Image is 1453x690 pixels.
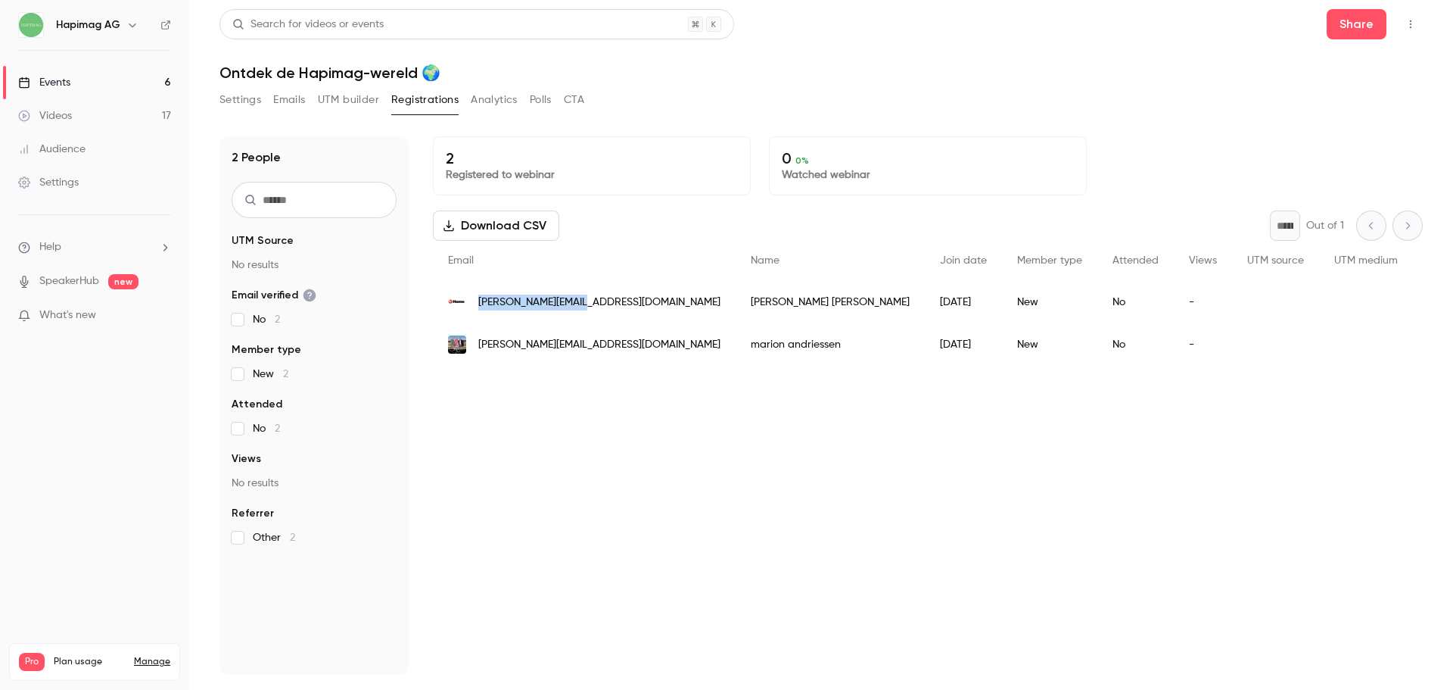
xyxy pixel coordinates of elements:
[1112,255,1159,266] span: Attended
[391,88,459,112] button: Registrations
[433,211,559,241] button: Download CSV
[232,288,316,303] span: Email verified
[283,369,288,379] span: 2
[232,506,274,521] span: Referrer
[782,167,1074,183] p: Watched webinar
[478,295,720,311] span: [PERSON_NAME][EMAIL_ADDRESS][DOMAIN_NAME]
[275,314,280,325] span: 2
[253,367,288,382] span: New
[232,258,397,273] p: No results
[134,656,170,668] a: Manage
[925,323,1002,366] div: [DATE]
[1017,255,1082,266] span: Member type
[1247,255,1304,266] span: UTM source
[18,142,86,157] div: Audience
[253,530,295,545] span: Other
[39,273,99,289] a: SpeakerHub
[232,476,397,491] p: No results
[18,239,171,255] li: help-dropdown-opener
[18,75,70,90] div: Events
[1306,218,1344,233] p: Out of 1
[751,255,779,266] span: Name
[54,656,125,668] span: Plan usage
[1002,281,1097,323] div: New
[290,532,295,543] span: 2
[925,281,1002,323] div: [DATE]
[448,255,474,266] span: Email
[108,274,138,289] span: new
[253,421,280,436] span: No
[232,342,301,357] span: Member type
[782,149,1074,167] p: 0
[1097,323,1174,366] div: No
[318,88,379,112] button: UTM builder
[253,312,280,327] span: No
[232,148,281,167] h1: 2 People
[446,167,738,183] p: Registered to webinar
[448,293,466,311] img: home.nl
[232,451,261,467] span: Views
[1334,255,1398,266] span: UTM medium
[232,397,282,412] span: Attended
[471,88,518,112] button: Analytics
[219,88,261,112] button: Settings
[18,175,79,190] div: Settings
[56,17,120,33] h6: Hapimag AG
[219,64,1423,82] h1: Ontdek de Hapimag-wereld 🌍
[19,653,45,671] span: Pro
[478,337,720,353] span: [PERSON_NAME][EMAIL_ADDRESS][DOMAIN_NAME]
[39,239,61,255] span: Help
[232,233,397,545] section: facet-groups
[1174,281,1232,323] div: -
[275,423,280,434] span: 2
[530,88,552,112] button: Polls
[940,255,987,266] span: Join date
[736,281,925,323] div: [PERSON_NAME] [PERSON_NAME]
[232,17,384,33] div: Search for videos or events
[446,149,738,167] p: 2
[232,233,294,248] span: UTM Source
[1327,9,1386,39] button: Share
[1097,281,1174,323] div: No
[39,308,96,323] span: What's new
[1174,323,1232,366] div: -
[19,13,43,37] img: Hapimag AG
[564,88,584,112] button: CTA
[795,155,809,166] span: 0 %
[273,88,305,112] button: Emails
[1002,323,1097,366] div: New
[448,336,466,354] img: gelderseklasse.nl
[736,323,925,366] div: marion andriessen
[1189,255,1217,266] span: Views
[18,108,72,123] div: Videos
